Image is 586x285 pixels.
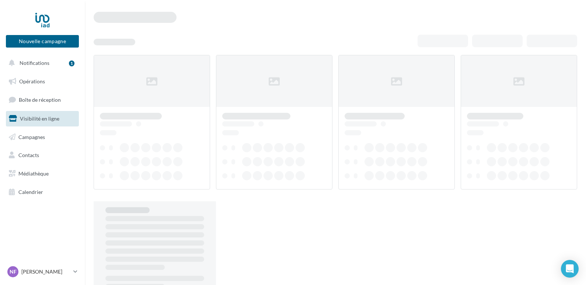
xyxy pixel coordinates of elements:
[18,152,39,158] span: Contacts
[4,166,80,181] a: Médiathèque
[4,129,80,145] a: Campagnes
[10,268,17,275] span: NF
[20,115,59,122] span: Visibilité en ligne
[19,97,61,103] span: Boîte de réception
[4,147,80,163] a: Contacts
[18,133,45,140] span: Campagnes
[4,184,80,200] a: Calendrier
[19,78,45,84] span: Opérations
[18,170,49,177] span: Médiathèque
[4,92,80,108] a: Boîte de réception
[21,268,70,275] p: [PERSON_NAME]
[4,74,80,89] a: Opérations
[4,111,80,126] a: Visibilité en ligne
[561,260,579,278] div: Open Intercom Messenger
[20,60,49,66] span: Notifications
[18,189,43,195] span: Calendrier
[6,265,79,279] a: NF [PERSON_NAME]
[4,55,77,71] button: Notifications 1
[6,35,79,48] button: Nouvelle campagne
[69,60,74,66] div: 1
